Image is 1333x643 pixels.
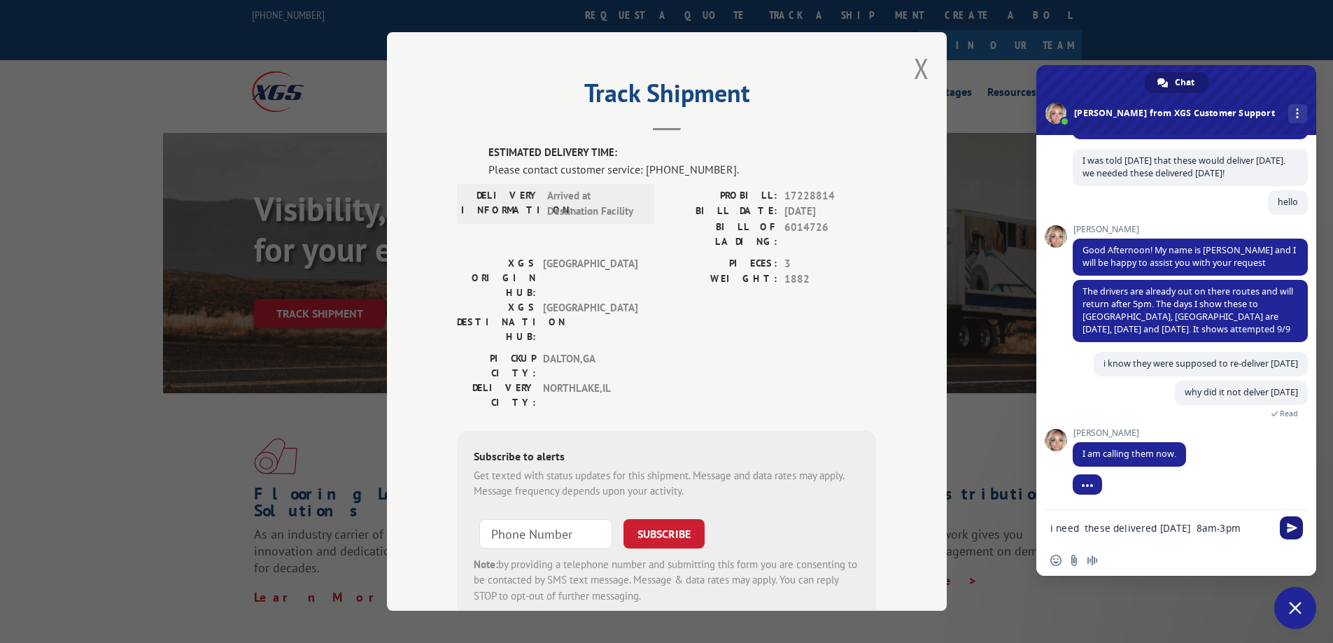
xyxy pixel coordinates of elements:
label: BILL OF LADING: [667,220,777,249]
div: More channels [1288,104,1307,123]
label: XGS ORIGIN HUB: [457,256,536,300]
span: 3 [784,256,877,272]
span: Good Afternoon! My name is [PERSON_NAME] and I will be happy to assist you with your request [1082,244,1296,269]
span: Chat [1175,72,1194,93]
span: Audio message [1087,555,1098,566]
div: Get texted with status updates for this shipment. Message and data rates may apply. Message frequ... [474,468,860,500]
span: why did it not delver [DATE] [1185,386,1298,398]
span: Arrived at Destination Facility [547,188,642,220]
span: NORTHLAKE , IL [543,381,637,410]
label: ESTIMATED DELIVERY TIME: [488,145,877,161]
span: Insert an emoji [1050,555,1062,566]
span: Read [1280,409,1298,418]
label: BILL DATE: [667,204,777,220]
span: The drivers are already out on there routes and will return after 5pm. The days I show these to [... [1082,285,1293,335]
label: PIECES: [667,256,777,272]
button: SUBSCRIBE [623,519,705,549]
span: hello [1278,196,1298,208]
span: [GEOGRAPHIC_DATA] [543,256,637,300]
input: Phone Number [479,519,612,549]
span: Send [1280,516,1303,539]
span: i know they were supposed to re-deliver [DATE] [1103,358,1298,369]
label: WEIGHT: [667,271,777,288]
textarea: Compose your message... [1050,522,1271,535]
span: 6014726 [784,220,877,249]
span: Send a file [1068,555,1080,566]
span: DALTON , GA [543,351,637,381]
strong: Note: [474,558,498,571]
label: DELIVERY INFORMATION: [461,188,540,220]
span: [PERSON_NAME] [1073,225,1308,234]
span: I was told [DATE] that these would deliver [DATE]. we needed these delivered [DATE]! [1082,155,1285,179]
div: Please contact customer service: [PHONE_NUMBER]. [488,161,877,178]
span: I am calling them now. [1082,448,1176,460]
span: 1882 [784,271,877,288]
span: [DATE] [784,204,877,220]
div: Chat [1145,72,1208,93]
span: 17228814 [784,188,877,204]
span: [PERSON_NAME] [1073,428,1186,438]
button: Close modal [914,50,929,87]
h2: Track Shipment [457,83,877,110]
div: Close chat [1274,587,1316,629]
label: PICKUP CITY: [457,351,536,381]
span: [GEOGRAPHIC_DATA] [543,300,637,344]
label: DELIVERY CITY: [457,381,536,410]
div: Subscribe to alerts [474,448,860,468]
div: by providing a telephone number and submitting this form you are consenting to be contacted by SM... [474,557,860,605]
label: PROBILL: [667,188,777,204]
label: XGS DESTINATION HUB: [457,300,536,344]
